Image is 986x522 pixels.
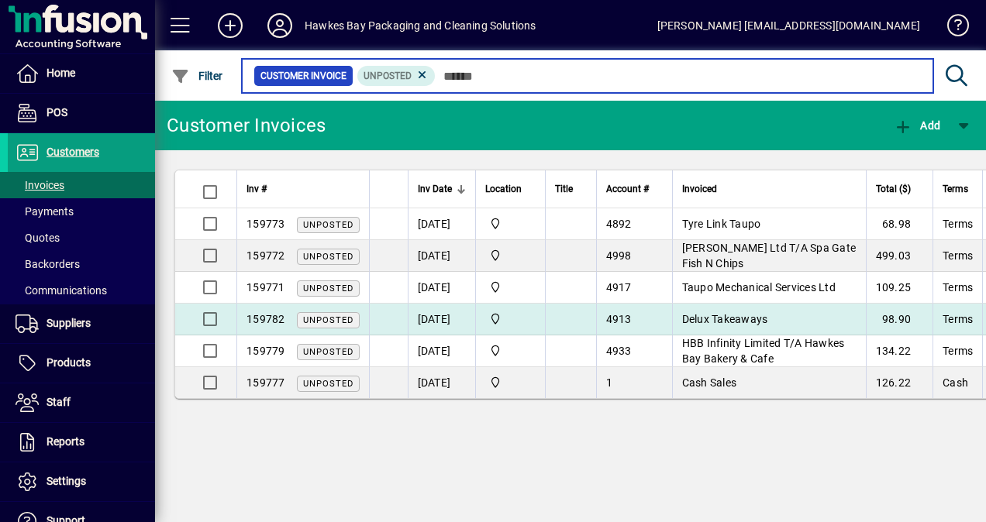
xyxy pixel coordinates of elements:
span: Add [894,119,940,132]
span: [PERSON_NAME] Ltd T/A Spa Gate Fish N Chips [682,242,857,270]
a: Quotes [8,225,155,251]
span: Products [47,356,91,369]
span: Title [555,180,573,197]
span: Terms [943,313,973,325]
span: 159771 [246,281,285,294]
td: 68.98 [866,208,933,240]
a: Settings [8,462,155,501]
span: Unposted [303,347,353,357]
span: HBB Infinity Limited T/A Hawkes Bay Bakery & Cafe [682,337,845,365]
a: Staff [8,383,155,422]
div: Total ($) [876,180,926,197]
span: 4933 [606,345,632,357]
button: Profile [255,12,305,39]
span: Taupo Mechanical Services Ltd [682,281,836,294]
td: [DATE] [408,240,475,272]
span: POS [47,106,67,118]
span: Delux Takeaways [682,313,768,325]
td: [DATE] [408,304,475,335]
span: Payments [16,205,74,218]
a: Reports [8,423,155,462]
span: Terms [943,218,973,230]
span: Invoiced [682,180,717,197]
span: 159782 [246,313,285,325]
a: Backorders [8,251,155,277]
td: 109.25 [866,272,933,304]
td: 126.22 [866,367,933,398]
td: 499.03 [866,240,933,272]
span: Invoices [16,179,64,191]
div: [PERSON_NAME] [EMAIL_ADDRESS][DOMAIN_NAME] [657,13,920,38]
button: Filter [167,62,227,90]
a: Communications [8,277,155,304]
span: Terms [943,345,973,357]
span: Unposted [303,220,353,230]
span: Central [485,311,536,328]
span: 159779 [246,345,285,357]
span: Customers [47,146,99,158]
span: 4913 [606,313,632,325]
a: Products [8,344,155,383]
div: Customer Invoices [167,113,326,138]
span: Home [47,67,75,79]
span: Cash [943,376,968,389]
span: Settings [47,475,86,487]
a: Suppliers [8,304,155,343]
span: Inv Date [418,180,452,197]
span: Tyre Link Taupo [682,218,761,230]
span: Communications [16,284,107,297]
span: Inv # [246,180,267,197]
div: Title [555,180,587,197]
div: Location [485,180,536,197]
span: Reports [47,435,84,448]
span: 4998 [606,249,632,262]
span: 4892 [606,218,632,230]
td: [DATE] [408,367,475,398]
span: Unposted [364,70,412,81]
span: Filter [171,70,223,82]
span: Terms [943,180,968,197]
span: Customer Invoice [260,68,346,84]
span: Total ($) [876,180,911,197]
span: Terms [943,249,973,262]
a: POS [8,94,155,132]
span: Unposted [303,315,353,325]
a: Home [8,54,155,93]
span: Terms [943,281,973,294]
span: Central [485,215,536,232]
a: Payments [8,198,155,225]
td: [DATE] [408,272,475,304]
span: 159773 [246,218,285,230]
span: 4917 [606,281,632,294]
td: [DATE] [408,208,475,240]
span: Account # [606,180,649,197]
td: 98.90 [866,304,933,335]
span: Unposted [303,283,353,294]
span: Location [485,180,522,197]
a: Knowledge Base [936,3,967,53]
div: Inv Date [418,180,466,197]
button: Add [890,112,944,139]
div: Account # [606,180,663,197]
span: 159777 [246,376,285,389]
button: Add [205,12,255,39]
span: Backorders [16,258,80,270]
span: Central [485,279,536,296]
span: Staff [47,396,71,408]
span: Unposted [303,379,353,389]
div: Inv # [246,180,360,197]
span: Unposted [303,252,353,262]
span: Central [485,374,536,391]
span: 1 [606,376,612,389]
span: Cash Sales [682,376,737,389]
a: Invoices [8,172,155,198]
span: Central [485,342,536,359]
td: [DATE] [408,335,475,367]
div: Invoiced [682,180,857,197]
span: Central [485,247,536,264]
span: Suppliers [47,317,91,329]
div: Hawkes Bay Packaging and Cleaning Solutions [305,13,536,38]
mat-chip: Customer Invoice Status: Unposted [357,66,436,86]
td: 134.22 [866,335,933,367]
span: Quotes [16,232,60,244]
